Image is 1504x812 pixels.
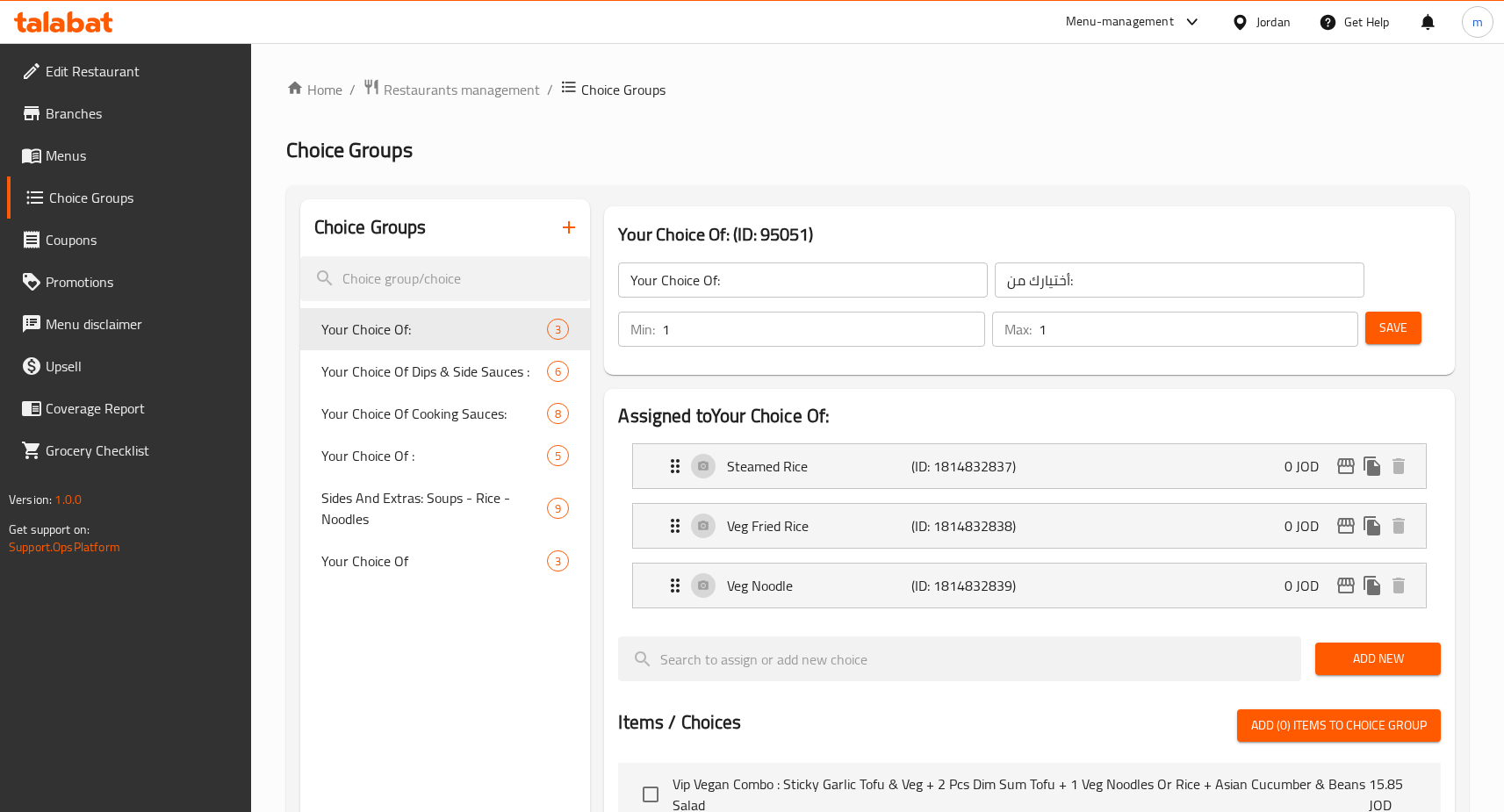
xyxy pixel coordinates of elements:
p: (ID: 1814832837) [911,456,1034,477]
li: Expand [618,556,1441,615]
li: / [349,79,356,100]
div: Choices [547,550,569,571]
button: delete [1385,513,1412,539]
span: Version: [9,488,52,511]
span: Add (0) items to choice group [1251,715,1427,737]
span: Promotions [46,271,237,292]
div: Menu-management [1066,11,1174,32]
span: Branches [46,103,237,124]
span: 1.0.0 [54,488,82,511]
span: Save [1379,317,1407,339]
span: 6 [548,363,568,380]
button: delete [1385,572,1412,599]
button: duplicate [1359,572,1385,599]
a: Grocery Checklist [7,429,251,471]
div: Your Choice Of Cooking Sauces:8 [300,392,591,435]
p: 0 JOD [1285,575,1333,596]
p: Steamed Rice [727,456,910,477]
div: Choices [547,403,569,424]
p: (ID: 1814832839) [911,575,1034,596]
span: Your Choice Of Dips & Side Sauces : [321,361,548,382]
button: edit [1333,453,1359,479]
div: Choices [547,498,569,519]
div: Choices [547,445,569,466]
div: Expand [633,504,1426,548]
div: Jordan [1256,12,1291,32]
span: Your Choice Of Cooking Sauces: [321,403,548,424]
div: Expand [633,564,1426,607]
a: Restaurants management [363,78,540,101]
span: Choice Groups [581,79,666,100]
div: Your Choice Of Dips & Side Sauces :6 [300,350,591,392]
a: Upsell [7,345,251,387]
div: Choices [547,361,569,382]
button: Add (0) items to choice group [1237,709,1441,742]
span: Sides And Extras: Soups - Rice - Noodles [321,487,548,529]
span: Get support on: [9,518,90,541]
input: search [300,256,591,301]
span: Coupons [46,229,237,250]
span: Your Choice Of [321,550,548,571]
p: 0 JOD [1285,456,1333,477]
span: Add New [1329,648,1427,670]
span: Upsell [46,356,237,377]
span: Edit Restaurant [46,61,237,82]
li: Expand [618,436,1441,496]
button: duplicate [1359,513,1385,539]
span: Restaurants management [384,79,540,100]
span: 3 [548,321,568,338]
input: search [618,636,1301,681]
button: Save [1365,312,1421,344]
a: Promotions [7,261,251,303]
span: Menus [46,145,237,166]
p: Min: [630,319,655,340]
a: Coupons [7,219,251,261]
nav: breadcrumb [286,78,1469,101]
a: Menu disclaimer [7,303,251,345]
div: Sides And Extras: Soups - Rice - Noodles9 [300,477,591,540]
a: Choice Groups [7,176,251,219]
a: Menus [7,134,251,176]
span: Coverage Report [46,398,237,419]
li: Expand [618,496,1441,556]
button: edit [1333,513,1359,539]
button: delete [1385,453,1412,479]
span: 3 [548,553,568,570]
a: Coverage Report [7,387,251,429]
p: Max: [1004,319,1032,340]
span: 5 [548,448,568,464]
a: Branches [7,92,251,134]
div: Your Choice Of3 [300,540,591,582]
span: 8 [548,406,568,422]
span: Choice Groups [286,130,413,169]
span: Choice Groups [49,187,237,208]
div: Expand [633,444,1426,488]
h2: Assigned to Your Choice Of: [618,403,1441,429]
button: Add New [1315,643,1441,675]
a: Support.OpsPlatform [9,535,120,558]
button: duplicate [1359,453,1385,479]
a: Home [286,79,342,100]
h2: Choice Groups [314,214,427,241]
span: Your Choice Of : [321,445,548,466]
h3: Your Choice Of: (ID: 95051) [618,220,1441,248]
span: Menu disclaimer [46,313,237,334]
h2: Items / Choices [618,709,741,736]
span: Grocery Checklist [46,440,237,461]
span: m [1472,12,1483,32]
p: 0 JOD [1285,515,1333,536]
button: edit [1333,572,1359,599]
li: / [547,79,553,100]
span: 9 [548,500,568,517]
p: (ID: 1814832838) [911,515,1034,536]
div: Choices [547,319,569,340]
div: Your Choice Of:3 [300,308,591,350]
div: Your Choice Of :5 [300,435,591,477]
span: Your Choice Of: [321,319,548,340]
a: Edit Restaurant [7,50,251,92]
p: Veg Fried Rice [727,515,910,536]
p: Veg Noodle [727,575,910,596]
